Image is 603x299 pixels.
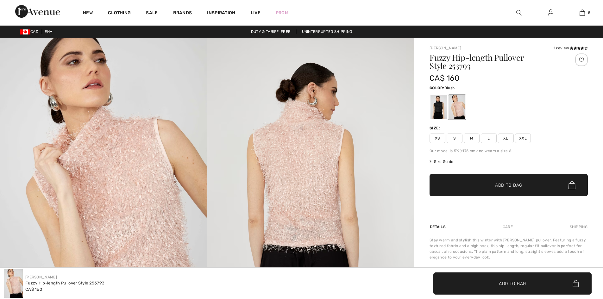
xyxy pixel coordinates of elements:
[562,252,597,267] iframe: Opens a widget where you can find more information
[580,9,585,16] img: My Bag
[430,148,588,154] div: Our model is 5'9"/175 cm and wears a size 6.
[498,134,514,143] span: XL
[20,29,30,34] img: Canadian Dollar
[207,10,235,17] span: Inspiration
[568,221,588,233] div: Shipping
[173,10,192,17] a: Brands
[567,9,598,16] a: 5
[499,280,526,287] span: Add to Bag
[497,221,518,233] div: Care
[444,86,455,90] span: Blush
[430,221,447,233] div: Details
[430,174,588,196] button: Add to Bag
[108,10,131,17] a: Clothing
[495,182,522,189] span: Add to Bag
[449,95,465,119] div: Blush
[430,125,442,131] div: Size:
[20,29,41,34] span: CAD
[433,272,592,295] button: Add to Bag
[4,269,23,298] img: Fuzzy Hip-Length Pullover Style 253793
[430,134,445,143] span: XS
[83,10,93,17] a: New
[568,181,575,189] img: Bag.svg
[15,5,60,18] img: 1ère Avenue
[45,29,53,34] span: EN
[554,45,588,51] div: 1 review
[516,9,522,16] img: search the website
[25,275,57,279] a: [PERSON_NAME]
[146,10,158,17] a: Sale
[430,95,447,119] div: Black
[25,287,42,292] span: CA$ 160
[548,9,553,16] img: My Info
[430,159,453,165] span: Size Guide
[481,134,497,143] span: L
[543,9,558,17] a: Sign In
[430,74,459,83] span: CA$ 160
[430,53,562,70] h1: Fuzzy Hip-length Pullover Style 253793
[25,280,104,286] div: Fuzzy Hip-length Pullover Style 253793
[515,134,531,143] span: XXL
[430,46,461,50] a: [PERSON_NAME]
[573,280,579,287] img: Bag.svg
[276,9,288,16] a: Prom
[251,9,261,16] a: Live
[430,86,444,90] span: Color:
[430,237,588,260] div: Stay warm and stylish this winter with [PERSON_NAME] pullover. Featuring a fuzzy, textured fabric...
[447,134,462,143] span: S
[588,10,590,16] span: 5
[464,134,480,143] span: M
